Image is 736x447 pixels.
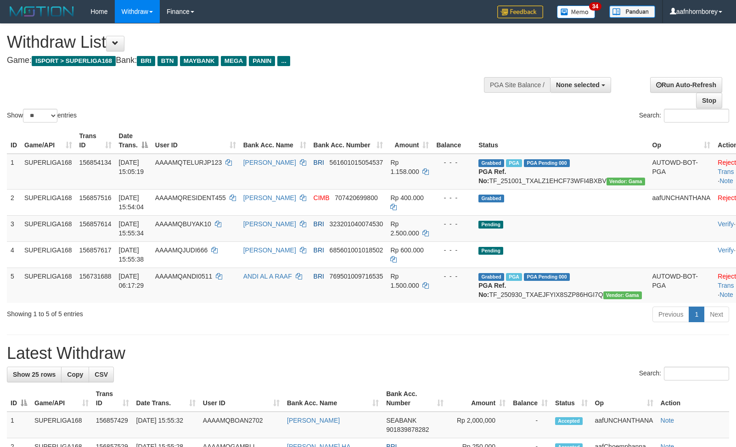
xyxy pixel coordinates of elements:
span: [DATE] 15:55:34 [119,220,144,237]
a: ANDI AL A RAAF [243,273,292,280]
input: Search: [664,109,729,123]
div: Showing 1 to 5 of 5 entries [7,306,300,318]
a: Verify [718,246,734,254]
th: Action [657,386,729,412]
th: Amount: activate to sort column ascending [447,386,510,412]
img: Feedback.jpg [497,6,543,18]
th: Game/API: activate to sort column ascending [31,386,92,412]
th: Date Trans.: activate to sort column ascending [133,386,199,412]
span: CIMB [314,194,330,201]
td: AUTOWD-BOT-PGA [649,268,714,303]
span: Copy 685601001018502 to clipboard [330,246,383,254]
span: Marked by aafromsomean [506,273,522,281]
img: panduan.png [609,6,655,18]
td: Rp 2,000,000 [447,412,510,438]
a: Reject [718,194,736,201]
h1: Withdraw List [7,33,482,51]
span: ISPORT > SUPERLIGA168 [32,56,116,66]
td: TF_250930_TXAEJFYIX8SZP86HGI7Q [475,268,648,303]
span: AAAAMQANDI0511 [155,273,213,280]
span: 156854134 [79,159,112,166]
span: Copy 561601015054537 to clipboard [330,159,383,166]
span: ... [277,56,290,66]
span: Grabbed [478,273,504,281]
a: Reject [718,159,736,166]
img: Button%20Memo.svg [557,6,596,18]
th: User ID: activate to sort column ascending [152,128,240,154]
b: PGA Ref. No: [478,168,506,184]
td: SUPERLIGA168 [21,268,76,303]
th: Op: activate to sort column ascending [649,128,714,154]
td: aafUNCHANTHANA [649,189,714,215]
td: aafUNCHANTHANA [591,412,657,438]
th: Game/API: activate to sort column ascending [21,128,76,154]
span: Rp 2.500.000 [390,220,419,237]
th: Date Trans.: activate to sort column descending [115,128,152,154]
a: Previous [652,307,689,322]
th: Bank Acc. Name: activate to sort column ascending [283,386,382,412]
span: CSV [95,371,108,378]
span: BRI [314,220,324,228]
span: 156857614 [79,220,112,228]
a: Run Auto-Refresh [650,77,722,93]
th: Bank Acc. Name: activate to sort column ascending [240,128,310,154]
div: - - - [436,246,471,255]
span: BTN [157,56,178,66]
span: Rp 600.000 [390,246,423,254]
a: [PERSON_NAME] [243,246,296,254]
span: MEGA [221,56,247,66]
span: None selected [556,81,600,89]
span: Copy 901839878282 to clipboard [386,426,429,433]
th: Balance [433,128,475,154]
b: PGA Ref. No: [478,282,506,298]
th: Trans ID: activate to sort column ascending [92,386,133,412]
th: ID: activate to sort column descending [7,386,31,412]
span: BRI [314,246,324,254]
span: BRI [137,56,155,66]
select: Showentries [23,109,57,123]
img: MOTION_logo.png [7,5,77,18]
td: SUPERLIGA168 [21,154,76,190]
span: BRI [314,159,324,166]
span: Pending [478,221,503,229]
a: Note [719,291,733,298]
span: Accepted [555,417,583,425]
a: [PERSON_NAME] [243,194,296,201]
div: - - - [436,158,471,167]
label: Search: [639,367,729,380]
button: None selected [550,77,611,93]
span: Copy 323201040074530 to clipboard [330,220,383,228]
td: 1 [7,154,21,190]
td: [DATE] 15:55:32 [133,412,199,438]
th: Trans ID: activate to sort column ascending [76,128,115,154]
span: Rp 400.000 [390,194,423,201]
a: Show 25 rows [7,367,62,382]
span: [DATE] 15:05:19 [119,159,144,175]
span: Rp 1.500.000 [390,273,419,289]
a: [PERSON_NAME] [243,159,296,166]
span: Show 25 rows [13,371,56,378]
span: Rp 1.158.000 [390,159,419,175]
td: - [509,412,551,438]
div: PGA Site Balance / [484,77,550,93]
a: [PERSON_NAME] [287,417,340,424]
td: 156857429 [92,412,133,438]
div: - - - [436,193,471,202]
input: Search: [664,367,729,380]
a: Next [704,307,729,322]
span: Marked by aafsengchandara [506,159,522,167]
span: 34 [589,2,601,11]
span: 156857516 [79,194,112,201]
span: 156731688 [79,273,112,280]
a: Verify [718,220,734,228]
span: AAAAMQJUDI666 [155,246,208,254]
span: AAAAMQTELURJP123 [155,159,222,166]
th: Bank Acc. Number: activate to sort column ascending [310,128,387,154]
div: - - - [436,272,471,281]
span: PGA Pending [524,159,570,167]
th: Status: activate to sort column ascending [551,386,591,412]
td: 4 [7,241,21,268]
h1: Latest Withdraw [7,344,729,363]
span: AAAAMQRESIDENT455 [155,194,226,201]
td: SUPERLIGA168 [21,189,76,215]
